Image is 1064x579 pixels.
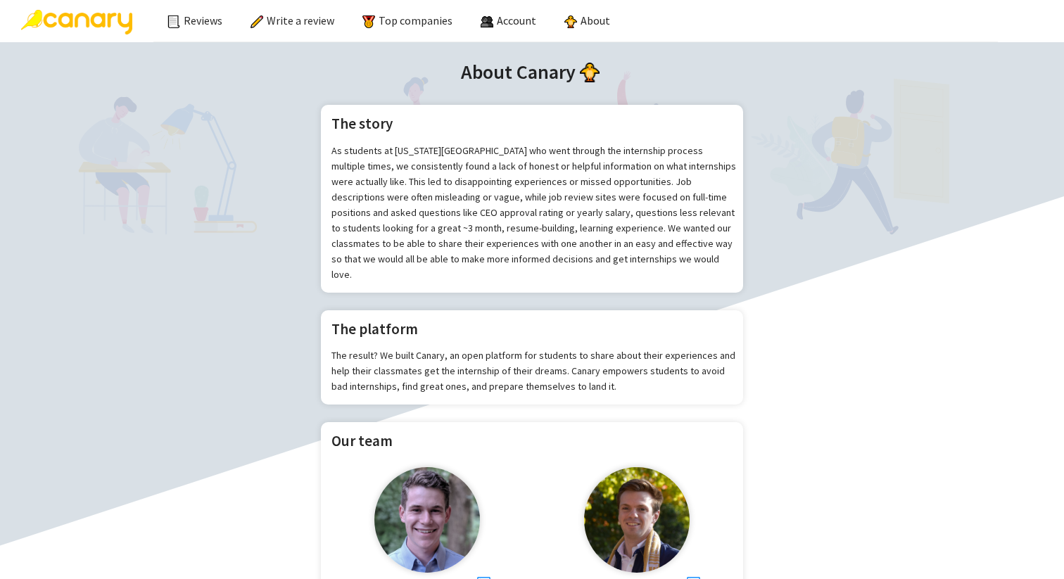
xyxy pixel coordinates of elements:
[331,112,736,135] h2: The story
[374,467,480,573] img: Sims Pettway Co-founder
[331,348,736,394] p: The result? We built Canary, an open platform for students to share about their experiences and h...
[14,56,1050,87] h1: About Canary
[481,15,493,28] img: people.png
[362,13,452,27] a: Top companies
[331,429,736,452] h2: Our team
[21,10,132,34] img: Canary Logo
[564,13,610,27] a: About
[167,13,222,27] a: Reviews
[331,143,736,282] p: As students at [US_STATE][GEOGRAPHIC_DATA] who went through the internship process multiple times...
[251,13,334,27] a: Write a review
[580,63,600,82] img: bird_front.png
[584,467,690,573] img: Stephen Ralph Co-founder
[497,13,536,27] span: Account
[331,317,736,341] h2: The platform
